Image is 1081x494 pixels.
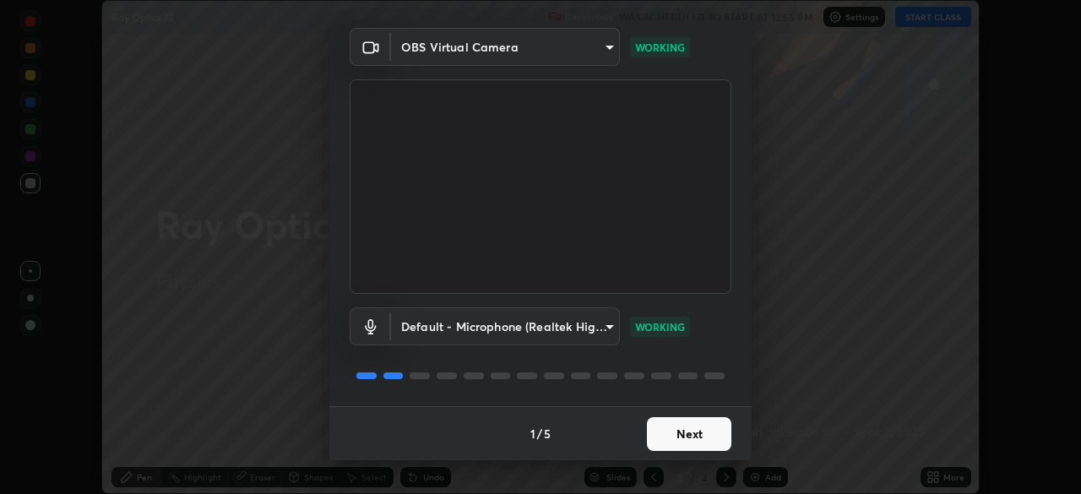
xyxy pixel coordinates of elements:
button: Next [647,417,731,451]
h4: / [537,425,542,442]
h4: 5 [544,425,551,442]
h4: 1 [530,425,535,442]
p: WORKING [635,40,685,55]
p: WORKING [635,319,685,334]
div: OBS Virtual Camera [391,307,620,345]
div: OBS Virtual Camera [391,28,620,66]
